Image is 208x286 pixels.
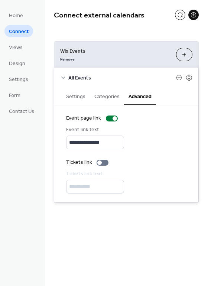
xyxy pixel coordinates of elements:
[9,92,20,100] span: Form
[9,28,29,36] span: Connect
[9,76,28,84] span: Settings
[60,48,170,55] span: Wix Events
[4,25,33,37] a: Connect
[66,114,101,122] div: Event page link
[124,87,156,105] button: Advanced
[90,87,124,104] button: Categories
[4,105,39,117] a: Contact Us
[4,57,30,69] a: Design
[68,74,176,82] span: All Events
[4,9,27,21] a: Home
[9,12,23,20] span: Home
[66,159,92,166] div: Tickets link
[66,126,123,134] div: Event link text
[9,44,23,52] span: Views
[60,57,75,62] span: Remove
[4,73,33,85] a: Settings
[9,108,34,116] span: Contact Us
[9,60,25,68] span: Design
[54,8,144,23] span: Connect external calendars
[62,87,90,104] button: Settings
[4,89,25,101] a: Form
[4,41,27,53] a: Views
